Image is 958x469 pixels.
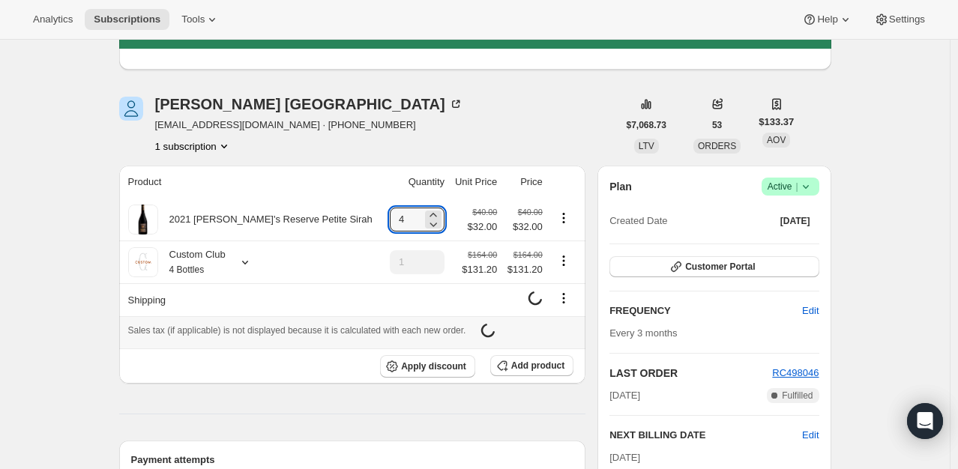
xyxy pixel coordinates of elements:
th: Quantity [384,166,449,199]
button: Product actions [155,139,232,154]
button: [DATE] [771,211,819,232]
span: $131.20 [506,262,543,277]
button: Tools [172,9,229,30]
span: Customer Portal [685,261,755,273]
div: Open Intercom Messenger [907,403,943,439]
span: [EMAIL_ADDRESS][DOMAIN_NAME] · [PHONE_NUMBER] [155,118,463,133]
span: ORDERS [698,141,736,151]
span: Shawn Lyon [119,97,143,121]
span: Fulfilled [782,390,813,402]
button: Subscriptions [85,9,169,30]
button: Product actions [552,252,576,269]
span: $133.37 [759,115,794,130]
th: Unit Price [449,166,501,199]
button: Analytics [24,9,82,30]
span: Tools [181,13,205,25]
span: 53 [712,119,722,131]
button: 53 [703,115,731,136]
a: RC498046 [772,367,819,378]
span: [DATE] [609,388,640,403]
small: 4 Bottles [169,264,205,275]
th: Price [501,166,547,199]
span: Every 3 months [609,327,677,339]
small: $164.00 [513,250,543,259]
th: Shipping [119,283,384,316]
div: 2021 [PERSON_NAME]'s Reserve Petite Sirah [158,212,373,227]
span: LTV [639,141,654,151]
h2: Plan [609,179,632,194]
button: Product actions [552,210,576,226]
span: Sales tax (if applicable) is not displayed because it is calculated with each new order. [128,325,466,336]
span: Settings [889,13,925,25]
button: Shipping actions [552,290,576,306]
div: [PERSON_NAME] [GEOGRAPHIC_DATA] [155,97,463,112]
button: Settings [865,9,934,30]
span: Created Date [609,214,667,229]
th: Product [119,166,384,199]
span: Apply discount [401,360,466,372]
span: [DATE] [609,452,640,463]
span: $32.00 [506,220,543,234]
span: $32.00 [467,220,497,234]
span: Subscriptions [94,13,160,25]
h2: LAST ORDER [609,366,772,381]
button: Add product [490,355,573,376]
div: Custom Club [158,247,226,277]
button: Customer Portal [609,256,819,277]
span: Help [817,13,837,25]
span: $7,068.73 [627,119,666,131]
h2: Payment attempts [131,453,574,468]
span: Edit [802,303,819,318]
span: $131.20 [462,262,497,277]
h2: FREQUENCY [609,303,802,318]
button: Apply discount [380,355,475,378]
button: Help [793,9,861,30]
span: Add product [511,360,564,372]
small: $40.00 [472,208,497,217]
small: $164.00 [468,250,497,259]
span: | [795,181,798,193]
span: [DATE] [780,215,810,227]
button: Edit [802,428,819,443]
h2: NEXT BILLING DATE [609,428,802,443]
img: product img [128,247,158,277]
small: $40.00 [518,208,543,217]
button: $7,068.73 [618,115,675,136]
button: Edit [793,299,828,323]
span: Analytics [33,13,73,25]
span: Active [768,179,813,194]
button: RC498046 [772,366,819,381]
span: AOV [767,135,786,145]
